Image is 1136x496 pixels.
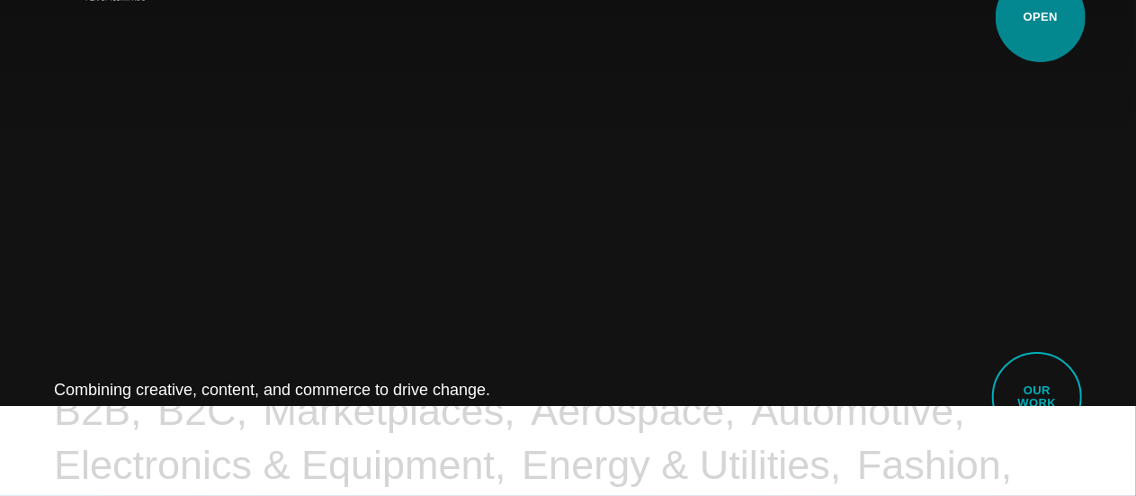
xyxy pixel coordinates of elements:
a: B2C [157,389,237,435]
a: Fashion [857,443,1001,489]
a: Energy & Utilities [522,443,830,489]
a: Our Work [992,352,1082,442]
a: B2B [54,389,130,435]
h1: Combining creative, content, and commerce to drive change. Imagine, build, and run human-centered... [54,377,513,428]
a: Aerospace [531,389,724,435]
a: Automotive [751,389,953,435]
a: Marketplaces [264,389,505,435]
a: Electronics & Equipment [54,443,495,489]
